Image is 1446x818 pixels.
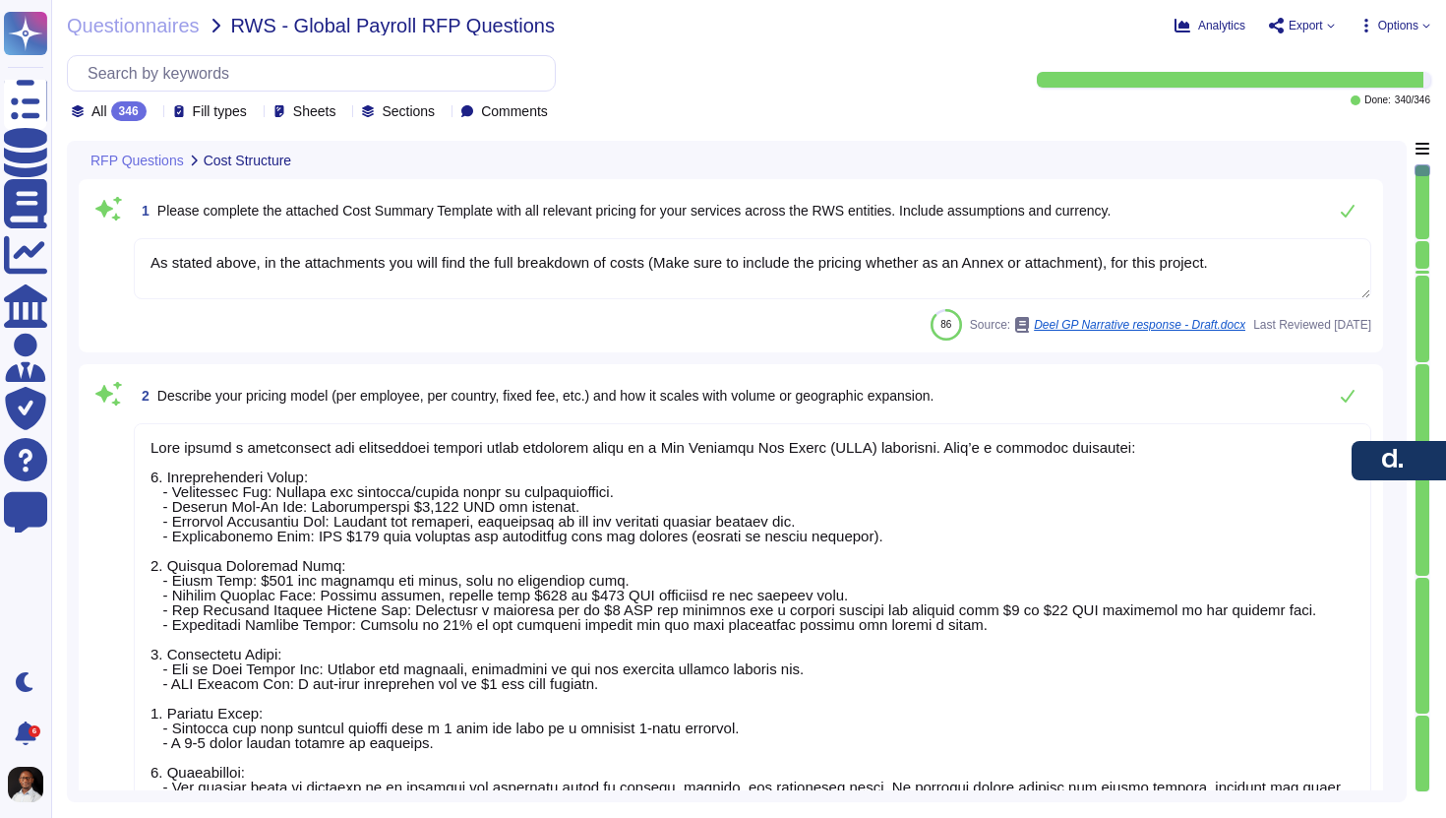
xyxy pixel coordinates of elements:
span: Done: [1364,95,1391,105]
span: RWS - Global Payroll RFP Questions [231,16,555,35]
span: 86 [940,319,951,330]
span: Questionnaires [67,16,200,35]
span: Describe your pricing model (per employee, per country, fixed fee, etc.) and how it scales with v... [157,388,934,404]
img: user [8,767,43,802]
span: Fill types [193,104,247,118]
span: 340 / 346 [1395,95,1430,105]
span: Comments [481,104,548,118]
div: 6 [29,725,40,737]
span: Options [1378,20,1418,31]
span: Please complete the attached Cost Summary Template with all relevant pricing for your services ac... [157,203,1112,219]
input: Search by keywords [78,56,555,91]
button: user [4,763,57,806]
span: Source: [970,317,1245,333]
button: Analytics [1175,18,1245,33]
textarea: As stated above, in the attachments you will find the full breakdown of costs (Make sure to inclu... [134,238,1371,299]
span: Sheets [293,104,336,118]
span: 2 [134,389,150,403]
span: 1 [134,204,150,218]
span: Cost Structure [204,154,291,167]
div: 346 [111,101,147,121]
span: Deel GP Narrative response - Draft.docx [1034,319,1245,331]
span: Analytics [1198,20,1245,31]
span: Export [1289,20,1323,31]
span: Sections [382,104,435,118]
span: All [91,104,107,118]
span: Last Reviewed [DATE] [1253,319,1371,331]
span: RFP Questions [90,154,184,167]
